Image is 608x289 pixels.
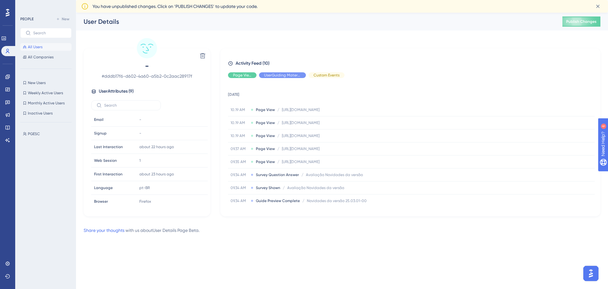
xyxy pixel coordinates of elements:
span: 10.19 AM [231,120,248,125]
span: # dddb17f6-d602-4a60-a5b2-0c2aac28917f [91,72,203,80]
span: Weekly Active Users [28,90,63,95]
span: / [277,159,279,164]
span: - [139,131,141,136]
span: Page View [256,159,275,164]
div: 6 [44,3,46,8]
span: 09.35 AM [231,159,248,164]
span: UserGuiding Material [264,73,301,78]
span: / [283,185,285,190]
span: 09.34 AM [231,198,248,203]
span: 09.37 AM [231,146,248,151]
span: Page View [256,133,275,138]
span: / [277,146,279,151]
span: 10.19 AM [231,133,248,138]
span: - [139,117,141,122]
span: [URL][DOMAIN_NAME] [282,107,320,112]
span: New [62,16,69,22]
span: - [91,61,203,71]
span: 09.34 AM [231,172,248,177]
button: All Users [20,43,72,51]
span: pt-BR [139,185,150,190]
span: [URL][DOMAIN_NAME] [282,159,320,164]
span: 10.19 AM [231,107,248,112]
span: Avaliação Novidades da versão [287,185,344,190]
span: All Users [28,44,42,49]
span: Web Session [94,158,117,163]
div: User Details [84,17,547,26]
iframe: UserGuiding AI Assistant Launcher [581,264,600,283]
span: / [302,198,304,203]
input: Search [104,103,155,108]
span: Need Help? [15,2,40,9]
span: / [277,133,279,138]
span: [URL][DOMAIN_NAME] [282,146,320,151]
span: Signup [94,131,107,136]
span: Language [94,185,113,190]
span: 09.34 AM [231,185,248,190]
span: Page View [256,120,275,125]
span: Custom Events [313,73,339,78]
button: PGESC [20,130,75,138]
span: Inactive Users [28,111,53,116]
span: Novidades da versão 25.03.01-00 [307,198,367,203]
span: Survey Question Answer [256,172,299,177]
div: with us about User Details Page Beta . [84,227,199,234]
span: Firefox [139,199,151,204]
span: Last Interaction [94,144,123,149]
span: New Users [28,80,46,85]
button: Inactive Users [20,109,72,117]
span: Page View [256,107,275,112]
button: All Companies [20,53,72,61]
span: Survey Shown [256,185,280,190]
span: Page View [233,73,251,78]
button: Publish Changes [562,16,600,27]
span: Monthly Active Users [28,101,65,106]
input: Search [33,31,66,35]
td: [DATE] [228,83,595,103]
span: Activity Feed (10) [236,60,269,67]
span: [URL][DOMAIN_NAME] [282,120,320,125]
span: PGESC [28,131,40,136]
button: New [54,15,72,23]
span: [URL][DOMAIN_NAME] [282,133,320,138]
span: Guide Preview Complete [256,198,300,203]
span: You have unpublished changes. Click on ‘PUBLISH CHANGES’ to update your code. [92,3,257,10]
button: Monthly Active Users [20,99,72,107]
span: 1 [139,158,141,163]
span: User Attributes ( 9 ) [99,88,134,95]
span: Browser [94,199,108,204]
time: about 22 hours ago [139,145,174,149]
span: / [301,172,303,177]
span: Email [94,117,104,122]
span: / [277,120,279,125]
time: about 23 hours ago [139,172,174,176]
span: Publish Changes [566,19,597,24]
div: PEOPLE [20,16,34,22]
button: New Users [20,79,72,87]
a: Share your thoughts [84,228,124,233]
span: All Companies [28,55,54,60]
button: Weekly Active Users [20,89,72,97]
span: Page View [256,146,275,151]
span: Avaliação Novidades da versão [306,172,363,177]
span: First Interaction [94,172,123,177]
span: / [277,107,279,112]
